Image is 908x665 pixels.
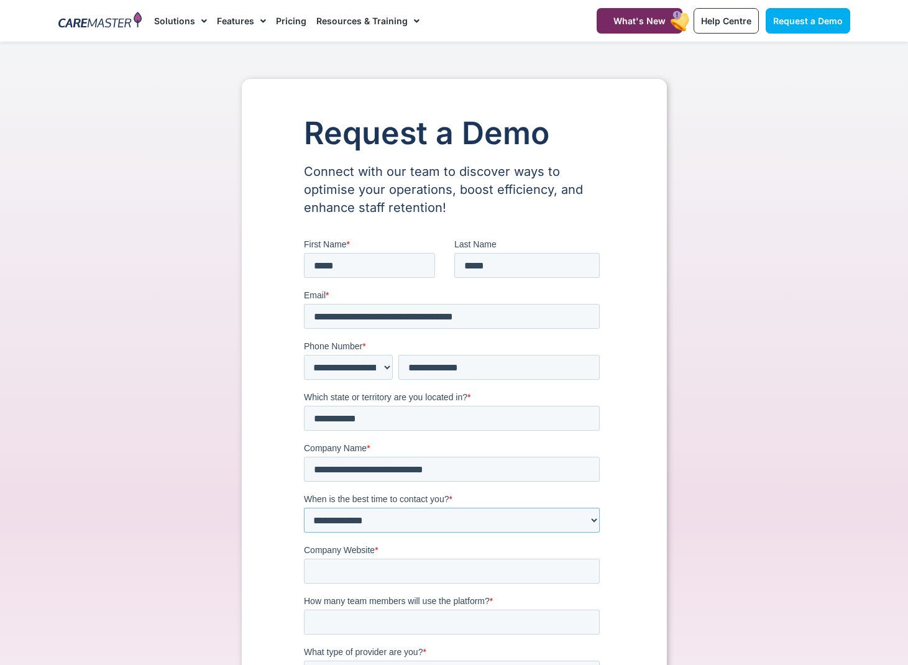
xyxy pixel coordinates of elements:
a: What's New [597,8,682,34]
p: Connect with our team to discover ways to optimise your operations, boost efficiency, and enhance... [304,163,605,217]
span: Request a Demo [773,16,843,26]
h1: Request a Demo [304,116,605,150]
a: Request a Demo [766,8,850,34]
a: Help Centre [694,8,759,34]
img: CareMaster Logo [58,12,142,30]
span: What's New [613,16,666,26]
span: Help Centre [701,16,751,26]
